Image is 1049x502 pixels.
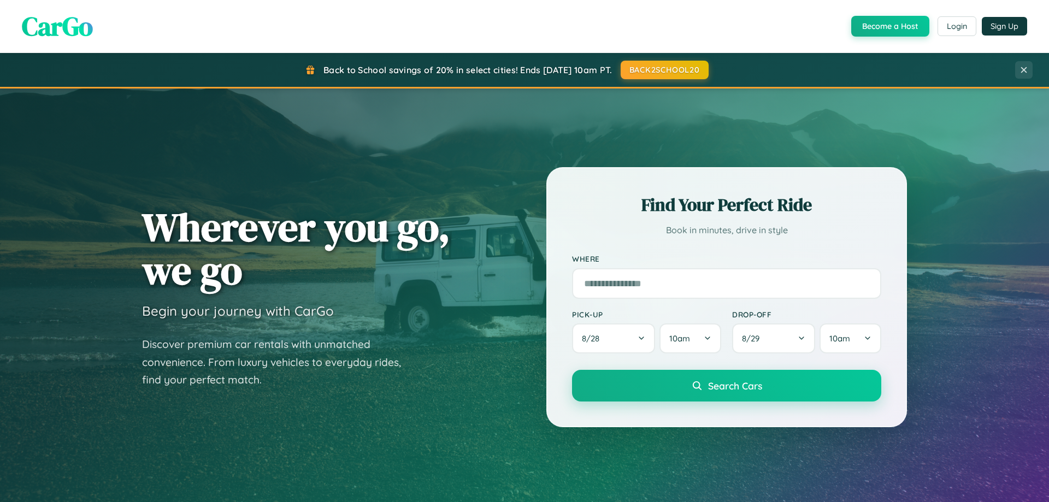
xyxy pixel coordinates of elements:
h2: Find Your Perfect Ride [572,193,881,217]
button: 10am [659,323,721,353]
button: Search Cars [572,370,881,401]
p: Book in minutes, drive in style [572,222,881,238]
button: Sign Up [982,17,1027,36]
span: 8 / 29 [742,333,765,344]
span: 10am [829,333,850,344]
label: Drop-off [732,310,881,319]
label: Where [572,255,881,264]
span: 10am [669,333,690,344]
label: Pick-up [572,310,721,319]
h3: Begin your journey with CarGo [142,303,334,319]
button: Login [938,16,976,36]
button: 8/29 [732,323,815,353]
button: Become a Host [851,16,929,37]
h1: Wherever you go, we go [142,205,450,292]
span: Search Cars [708,380,762,392]
span: CarGo [22,8,93,44]
span: 8 / 28 [582,333,605,344]
p: Discover premium car rentals with unmatched convenience. From luxury vehicles to everyday rides, ... [142,335,415,389]
button: BACK2SCHOOL20 [621,61,709,79]
button: 8/28 [572,323,655,353]
span: Back to School savings of 20% in select cities! Ends [DATE] 10am PT. [323,64,612,75]
button: 10am [820,323,881,353]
